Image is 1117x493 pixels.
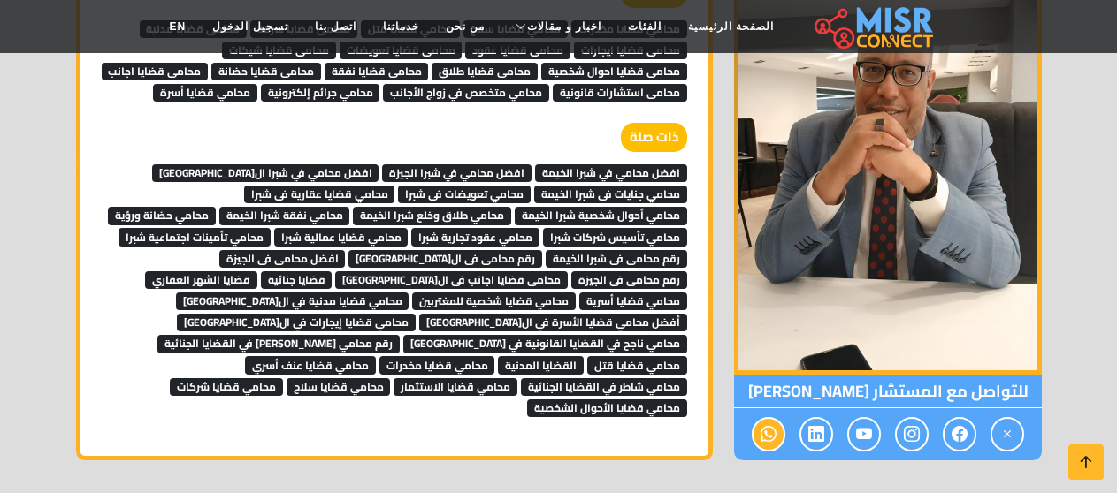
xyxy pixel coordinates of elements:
a: اخبار و مقالات [498,10,615,43]
a: محامي قضايا إيجارات في ال[GEOGRAPHIC_DATA] [177,307,416,334]
a: محامي طلاق وخلع شبرا الخيمة [353,201,511,227]
span: محامي قضايا الاستثمار [394,378,517,396]
a: محامي حضانة ورؤية [108,201,216,227]
span: محامى قضايا حضانة [211,63,321,80]
a: محامى قضايا حضانة [211,57,321,83]
span: قضايا الشهر العقاري [145,271,257,289]
img: main.misr_connect [815,4,933,49]
span: أفضل محامي قضايا الأسرة في ال[GEOGRAPHIC_DATA] [419,314,687,331]
a: محامى استشارات قانونية [553,78,687,104]
a: افضل محامي في شبرا الخيمة [535,158,687,185]
a: محامي متخصص في زواج الأجانب [383,78,549,104]
span: افضل محامي في شبرا الجيزة [382,164,532,182]
span: رقم محامى فى شبرا الخيمة [546,250,687,268]
a: محامي جرائم إلكترونية [261,78,380,104]
a: محامى قضايا نفقة [325,57,429,83]
span: محامى قضايا طلاق [432,63,538,80]
a: محامي قضايا سلاح [287,372,391,398]
a: رقم محامى فى شبرا الخيمة [546,244,687,270]
span: محامي قضايا مدنية في ال[GEOGRAPHIC_DATA] [176,292,409,310]
a: خدماتنا [370,10,432,43]
span: محامي أحوال شخصية شبرا الخيمة [515,207,687,224]
span: اخبار و مقالات [527,19,601,34]
a: محامي عقود تجارية شبرا [411,223,539,249]
a: قضايا الشهر العقاري [145,265,257,292]
a: محامي ناجح في القضايا القانونية في [GEOGRAPHIC_DATA] [403,329,687,355]
span: افضل محامى فى الجيزة [219,250,346,268]
a: محامي شاطر في القضايا الجنائية [521,372,687,398]
span: محامي تأسيس شركات شبرا [543,228,687,246]
a: محامى قضايا اجانب [102,57,209,83]
a: أفضل محامي قضايا الأسرة في ال[GEOGRAPHIC_DATA] [419,307,687,334]
a: محامي تعويضات فى شبرا [398,179,531,206]
span: محامي تأمينات اجتماعية شبرا [119,228,271,246]
a: محامي قضايا الأحوال الشخصية [527,393,687,420]
span: محامي عقود تجارية شبرا [411,228,539,246]
a: محامي قضايا أسرة [153,78,257,104]
a: محامى قضايا اجانب فى ال[GEOGRAPHIC_DATA] [335,265,568,292]
span: محامي قضايا شركات [170,378,283,396]
span: محامى قضايا اجانب [102,63,209,80]
span: محامى استشارات قانونية [553,84,687,102]
span: رقم محامى فى ال[GEOGRAPHIC_DATA] [348,250,542,268]
a: محامي قضايا أسرية [579,286,687,313]
span: محامي قضايا عنف أسري [245,356,376,374]
span: قضايا جنائية [261,271,333,289]
a: رقم محامى فى الجيزة [571,265,687,292]
a: محامى قضايا احوال شخصية [541,57,687,83]
a: EN [157,10,200,43]
a: محامي قضايا عنف أسري [245,351,376,377]
span: محامي قضايا مخدرات [379,356,495,374]
span: محامي قضايا قتل [587,356,687,374]
a: رقم محامي [PERSON_NAME] في القضايا الجنائية [157,329,400,355]
a: محامى قضايا طلاق [432,57,538,83]
a: محامي قضايا الاستثمار [394,372,517,398]
span: محامي نفقة شبرا الخيمة [219,207,350,224]
a: محامي تأمينات اجتماعية شبرا [119,223,271,249]
span: محامي جرائم إلكترونية [261,84,380,102]
a: محامي نفقة شبرا الخيمة [219,201,350,227]
a: افضل محامي في شبرا الجيزة [382,158,532,185]
a: من نحن [432,10,498,43]
span: محامى قضايا اجانب فى ال[GEOGRAPHIC_DATA] [335,271,568,289]
span: محامي تعويضات فى شبرا [398,186,531,203]
span: محامي قضايا أسرية [579,292,687,310]
a: محامي قضايا مدنية في ال[GEOGRAPHIC_DATA] [176,286,409,313]
a: محامي تأسيس شركات شبرا [543,223,687,249]
span: افضل محامي في شبرا الخيمة [535,164,687,182]
a: رقم محامى فى ال[GEOGRAPHIC_DATA] [348,244,542,270]
span: محامى قضايا نفقة [325,63,429,80]
span: افضل محامي في شبرا ال[GEOGRAPHIC_DATA] [152,164,379,182]
a: الصفحة الرئيسية [675,10,787,43]
span: محامى قضايا احوال شخصية [541,63,687,80]
a: محامي قضايا عقارية فى شبرا [244,179,395,206]
a: القضايا المدنية [498,351,584,377]
a: الفئات [615,10,675,43]
span: محامي قضايا عقارية فى شبرا [244,186,395,203]
span: محامي جنايات فى شبرا الخيمة [534,186,687,203]
span: محامي قضايا الأحوال الشخصية [527,399,687,417]
a: محامي قضايا شركات [170,372,283,398]
a: قضايا جنائية [261,265,333,292]
span: محامي شاطر في القضايا الجنائية [521,378,687,396]
span: محامي ناجح في القضايا القانونية في [GEOGRAPHIC_DATA] [403,335,687,353]
strong: ذات صلة [621,123,687,152]
span: رقم محامي [PERSON_NAME] في القضايا الجنائية [157,335,400,353]
span: للتواصل مع المستشار [PERSON_NAME] [734,375,1042,408]
a: محامي جنايات فى شبرا الخيمة [534,179,687,206]
a: محامي قضايا مخدرات [379,351,495,377]
a: محامي قضايا شخصية للمغتربين [412,286,576,313]
span: محامي متخصص في زواج الأجانب [383,84,549,102]
span: القضايا المدنية [498,356,584,374]
span: محامي قضايا شخصية للمغتربين [412,292,576,310]
span: محامي حضانة ورؤية [108,207,216,224]
a: افضل محامي في شبرا ال[GEOGRAPHIC_DATA] [152,158,379,185]
span: محامي قضايا إيجارات في ال[GEOGRAPHIC_DATA] [177,314,416,331]
a: تسجيل الدخول [199,10,301,43]
a: محامي أحوال شخصية شبرا الخيمة [515,201,687,227]
span: رقم محامى فى الجيزة [571,271,687,289]
span: محامي قضايا أسرة [153,84,257,102]
span: محامي طلاق وخلع شبرا الخيمة [353,207,511,224]
span: محامي قضايا سلاح [287,378,391,396]
a: محامي قضايا عمالية شبرا [274,223,409,249]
